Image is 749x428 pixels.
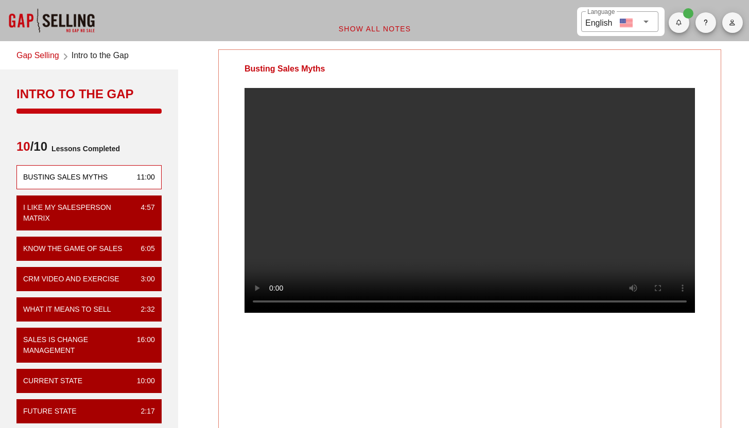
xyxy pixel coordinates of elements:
[23,172,108,183] div: Busting Sales Myths
[23,202,133,224] div: I Like My Salesperson Matrix
[16,139,30,153] span: 10
[338,25,411,33] span: Show All Notes
[587,8,615,16] label: Language
[23,376,82,386] div: Current State
[133,304,155,315] div: 2:32
[129,376,155,386] div: 10:00
[129,334,155,356] div: 16:00
[23,243,123,254] div: Know the Game of Sales
[133,243,155,254] div: 6:05
[330,20,420,38] button: Show All Notes
[133,406,155,417] div: 2:17
[47,138,120,159] span: Lessons Completed
[23,304,111,315] div: What it means to sell
[133,274,155,284] div: 3:00
[16,138,47,159] span: /10
[23,406,77,417] div: Future State
[219,50,351,88] div: Busting Sales Myths
[72,49,129,63] span: Intro to the Gap
[585,14,612,29] div: English
[16,86,162,102] div: Intro to the Gap
[581,11,658,32] div: LanguageEnglish
[133,202,155,224] div: 4:57
[683,8,693,19] span: Badge
[23,274,119,284] div: CRM VIDEO and EXERCISE
[16,49,59,63] a: Gap Selling
[129,172,155,183] div: 11:00
[23,334,129,356] div: Sales is Change Management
